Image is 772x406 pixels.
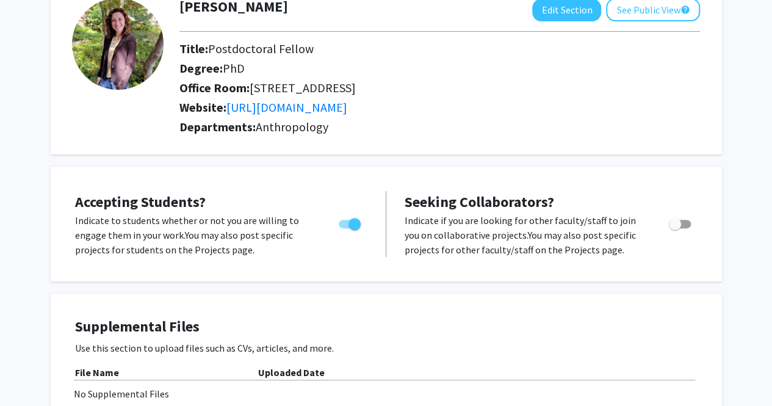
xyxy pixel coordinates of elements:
[170,120,709,134] h2: Departments:
[75,341,698,355] p: Use this section to upload files such as CVs, articles, and more.
[75,213,316,257] p: Indicate to students whether or not you are willing to engage them in your work. You may also pos...
[75,366,119,379] b: File Name
[250,80,356,95] span: [STREET_ADDRESS]
[75,318,698,336] h4: Supplemental Files
[223,60,245,76] span: PhD
[74,386,699,401] div: No Supplemental Files
[75,192,206,211] span: Accepting Students?
[179,61,700,76] h2: Degree:
[680,2,690,17] mat-icon: help
[334,213,367,231] div: Toggle
[405,192,554,211] span: Seeking Collaborators?
[258,366,325,379] b: Uploaded Date
[179,42,700,56] h2: Title:
[664,213,698,231] div: Toggle
[179,81,700,95] h2: Office Room:
[9,351,52,397] iframe: Chat
[179,100,700,115] h2: Website:
[208,41,314,56] span: Postdoctoral Fellow
[226,100,347,115] a: Opens in a new tab
[405,213,646,257] p: Indicate if you are looking for other faculty/staff to join you on collaborative projects. You ma...
[256,119,328,134] span: Anthropology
